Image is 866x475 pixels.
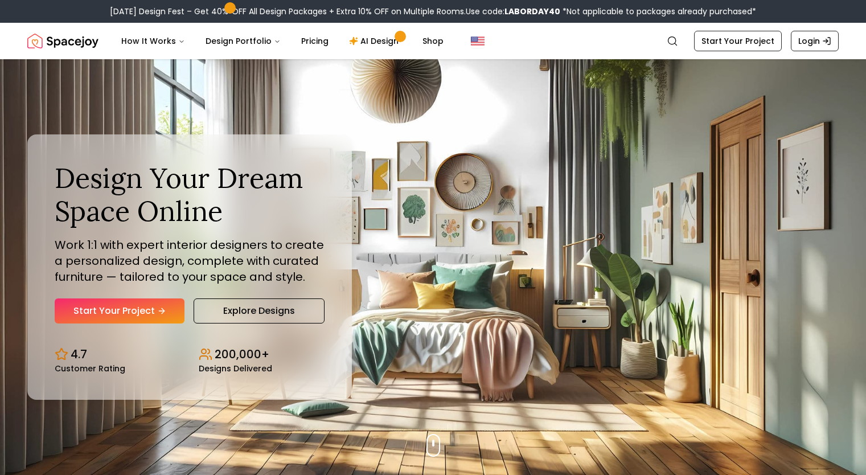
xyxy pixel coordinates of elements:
p: 200,000+ [215,346,269,362]
nav: Global [27,23,839,59]
h1: Design Your Dream Space Online [55,162,325,227]
span: Use code: [466,6,560,17]
a: Start Your Project [694,31,782,51]
a: AI Design [340,30,411,52]
img: Spacejoy Logo [27,30,98,52]
p: Work 1:1 with expert interior designers to create a personalized design, complete with curated fu... [55,237,325,285]
button: Design Portfolio [196,30,290,52]
a: Shop [413,30,453,52]
button: How It Works [112,30,194,52]
div: Design stats [55,337,325,372]
small: Designs Delivered [199,365,272,372]
a: Login [791,31,839,51]
img: United States [471,34,485,48]
a: Pricing [292,30,338,52]
small: Customer Rating [55,365,125,372]
p: 4.7 [71,346,87,362]
a: Start Your Project [55,298,184,324]
span: *Not applicable to packages already purchased* [560,6,756,17]
a: Explore Designs [194,298,325,324]
nav: Main [112,30,453,52]
a: Spacejoy [27,30,98,52]
div: [DATE] Design Fest – Get 40% OFF All Design Packages + Extra 10% OFF on Multiple Rooms. [110,6,756,17]
b: LABORDAY40 [504,6,560,17]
